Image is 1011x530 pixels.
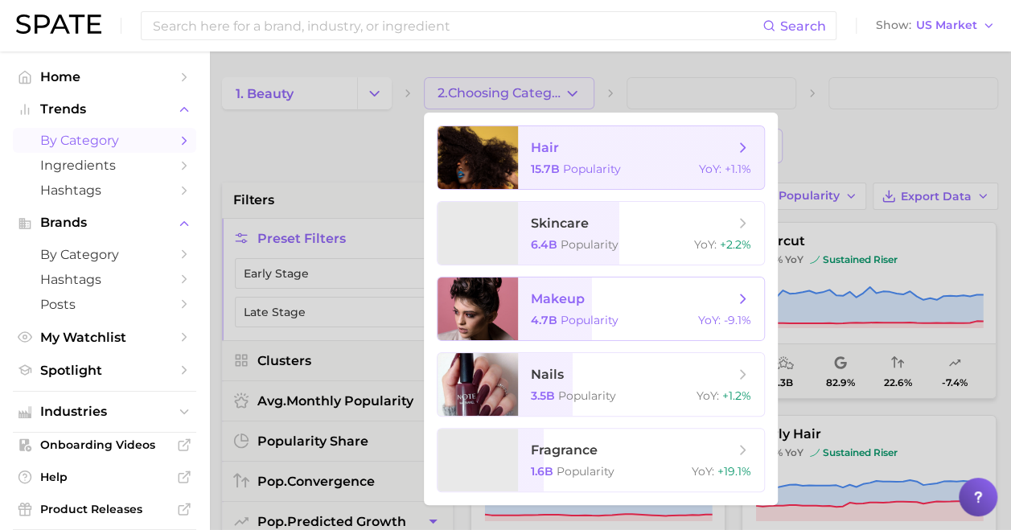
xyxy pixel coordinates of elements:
a: by Category [13,242,196,267]
span: YoY : [699,162,721,176]
span: +2.2% [720,237,751,252]
a: Spotlight [13,358,196,383]
span: Trends [40,102,169,117]
span: Posts [40,297,169,312]
span: YoY : [694,237,717,252]
span: Hashtags [40,272,169,287]
span: Popularity [558,388,616,403]
a: Hashtags [13,178,196,203]
button: Brands [13,211,196,235]
span: Popularity [563,162,621,176]
span: Help [40,470,169,484]
span: 3.5b [531,388,555,403]
span: skincare [531,216,589,231]
span: +1.1% [725,162,751,176]
span: Popularity [561,237,619,252]
span: Show [876,21,911,30]
span: Search [780,18,826,34]
a: Ingredients [13,153,196,178]
span: makeup [531,291,585,306]
button: Industries [13,400,196,424]
span: nails [531,367,564,382]
span: by Category [40,247,169,262]
span: Product Releases [40,502,169,516]
span: Industries [40,405,169,419]
span: Popularity [557,464,614,479]
span: YoY : [698,313,721,327]
span: YoY : [697,388,719,403]
a: Product Releases [13,497,196,521]
span: Onboarding Videos [40,438,169,452]
span: Home [40,69,169,84]
span: 4.7b [531,313,557,327]
span: fragrance [531,442,598,458]
input: Search here for a brand, industry, or ingredient [151,12,762,39]
ul: 2.Choosing Category [424,113,778,505]
span: hair [531,140,559,155]
span: Spotlight [40,363,169,378]
a: by Category [13,128,196,153]
button: ShowUS Market [872,15,999,36]
span: 1.6b [531,464,553,479]
span: Brands [40,216,169,230]
button: Trends [13,97,196,121]
span: 6.4b [531,237,557,252]
span: 15.7b [531,162,560,176]
span: +19.1% [717,464,751,479]
a: Onboarding Videos [13,433,196,457]
span: by Category [40,133,169,148]
a: Posts [13,292,196,317]
a: Help [13,465,196,489]
span: +1.2% [722,388,751,403]
img: SPATE [16,14,101,34]
span: Hashtags [40,183,169,198]
a: Hashtags [13,267,196,292]
span: My Watchlist [40,330,169,345]
span: Popularity [561,313,619,327]
span: Ingredients [40,158,169,173]
span: -9.1% [724,313,751,327]
a: Home [13,64,196,89]
a: My Watchlist [13,325,196,350]
span: US Market [916,21,977,30]
span: YoY : [692,464,714,479]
